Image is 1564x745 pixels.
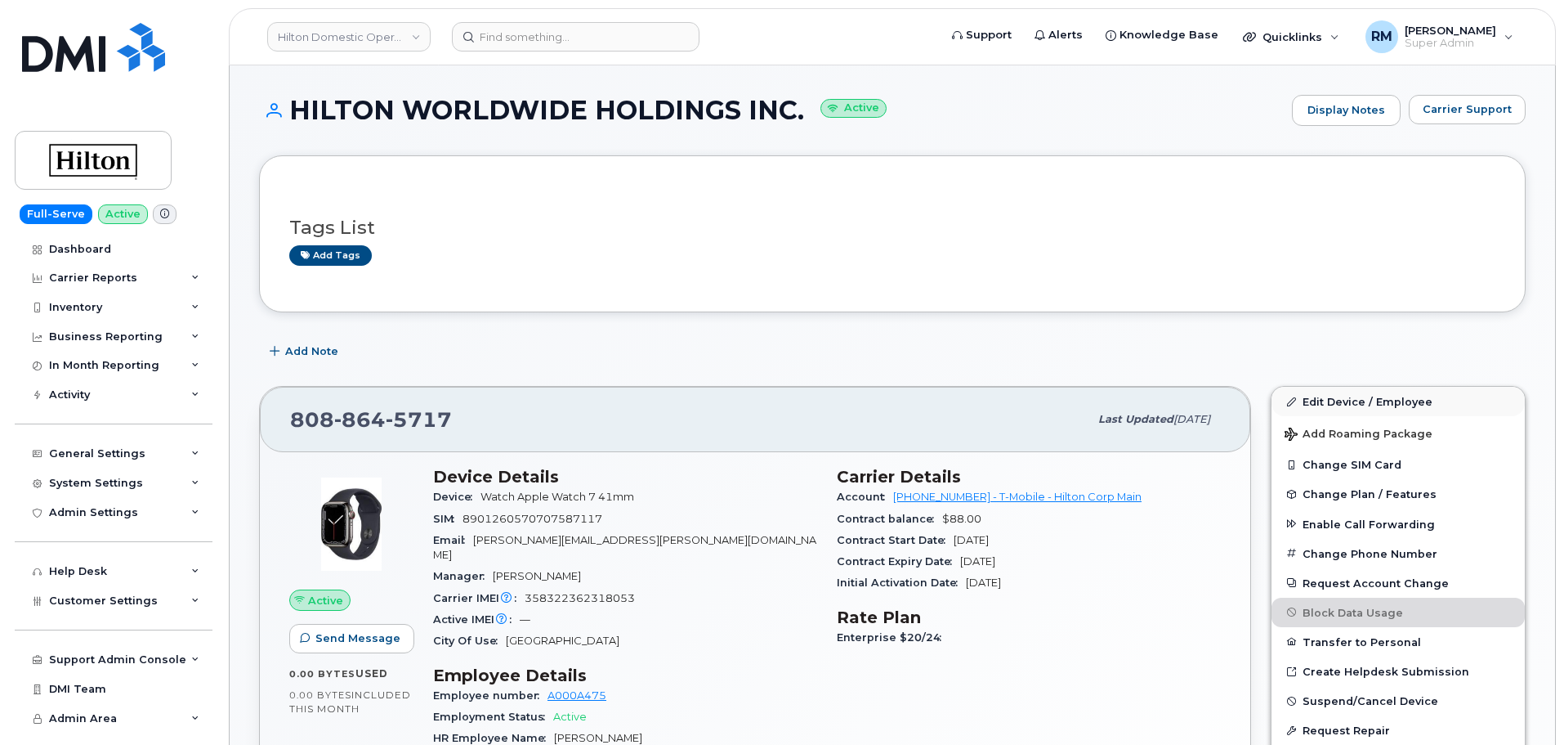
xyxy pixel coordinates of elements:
[837,577,966,589] span: Initial Activation Date
[433,732,554,744] span: HR Employee Name
[315,631,400,646] span: Send Message
[960,555,995,568] span: [DATE]
[493,570,581,582] span: [PERSON_NAME]
[966,577,1001,589] span: [DATE]
[462,513,602,525] span: 8901260570707587117
[289,218,1495,238] h3: Tags List
[433,467,817,487] h3: Device Details
[837,513,942,525] span: Contract balance
[554,732,642,744] span: [PERSON_NAME]
[1303,518,1435,530] span: Enable Call Forwarding
[1271,716,1525,745] button: Request Repair
[433,570,493,582] span: Manager
[820,99,887,118] small: Active
[259,337,352,366] button: Add Note
[1271,509,1525,539] button: Enable Call Forwarding
[837,534,954,546] span: Contract Start Date
[334,407,386,432] span: 864
[285,343,338,359] span: Add Note
[1303,488,1437,500] span: Change Plan / Features
[355,667,388,680] span: used
[433,666,817,685] h3: Employee Details
[837,555,960,568] span: Contract Expiry Date
[433,592,525,604] span: Carrier IMEI
[289,245,372,266] a: Add tags
[837,491,893,503] span: Account
[1271,686,1525,716] button: Suspend/Cancel Device
[433,534,473,546] span: Email
[1423,101,1512,117] span: Carrier Support
[289,624,414,653] button: Send Message
[1409,95,1526,124] button: Carrier Support
[520,613,530,626] span: —
[386,407,452,432] span: 5717
[547,689,606,702] a: A000A475
[942,513,981,525] span: $88.00
[1271,450,1525,479] button: Change SIM Card
[433,513,462,525] span: SIM
[837,467,1221,487] h3: Carrier Details
[893,491,1142,503] a: [PHONE_NUMBER] - T-Mobile - Hilton Corp Main
[308,593,343,608] span: Active
[837,631,950,644] span: Enterprise $20/24
[259,96,1284,124] h1: HILTON WORLDWIDE HOLDINGS INC.
[1303,695,1438,707] span: Suspend/Cancel Device
[433,689,547,702] span: Employee number
[289,689,351,701] span: 0.00 Bytes
[1271,568,1525,598] button: Request Account Change
[1173,413,1210,425] span: [DATE]
[954,534,989,546] span: [DATE]
[1285,428,1432,443] span: Add Roaming Package
[1098,413,1173,425] span: Last updated
[433,711,553,723] span: Employment Status
[525,592,635,604] span: 358322362318053
[1271,598,1525,627] button: Block Data Usage
[433,635,506,647] span: City Of Use
[553,711,587,723] span: Active
[289,668,355,680] span: 0.00 Bytes
[433,491,480,503] span: Device
[1271,539,1525,568] button: Change Phone Number
[290,407,452,432] span: 808
[837,608,1221,627] h3: Rate Plan
[1271,387,1525,416] a: Edit Device / Employee
[506,635,619,647] span: [GEOGRAPHIC_DATA]
[1271,657,1525,686] a: Create Helpdesk Submission
[1271,479,1525,509] button: Change Plan / Features
[1292,95,1401,126] a: Display Notes
[480,491,634,503] span: Watch Apple Watch 7 41mm
[433,613,520,626] span: Active IMEI
[433,534,816,561] span: [PERSON_NAME][EMAIL_ADDRESS][PERSON_NAME][DOMAIN_NAME]
[1271,416,1525,450] button: Add Roaming Package
[302,475,400,573] img: image20231002-3703462-cq31l1.jpeg
[1271,627,1525,657] button: Transfer to Personal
